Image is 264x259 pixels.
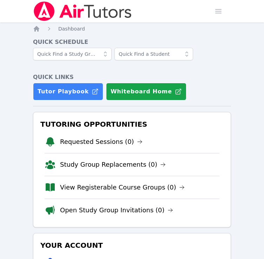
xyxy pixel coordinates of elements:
[114,48,193,60] input: Quick Find a Student
[33,48,112,60] input: Quick Find a Study Group
[33,83,103,100] a: Tutor Playbook
[106,83,186,100] button: Whiteboard Home
[58,25,85,32] a: Dashboard
[60,160,166,170] a: Study Group Replacements (0)
[33,25,231,32] nav: Breadcrumb
[33,73,231,81] h4: Quick Links
[60,205,173,215] a: Open Study Group Invitations (0)
[60,137,143,147] a: Requested Sessions (0)
[33,38,231,46] h4: Quick Schedule
[39,118,225,131] h3: Tutoring Opportunities
[33,1,132,21] img: Air Tutors
[60,182,185,192] a: View Registerable Course Groups (0)
[39,239,225,252] h3: Your Account
[58,26,85,32] span: Dashboard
